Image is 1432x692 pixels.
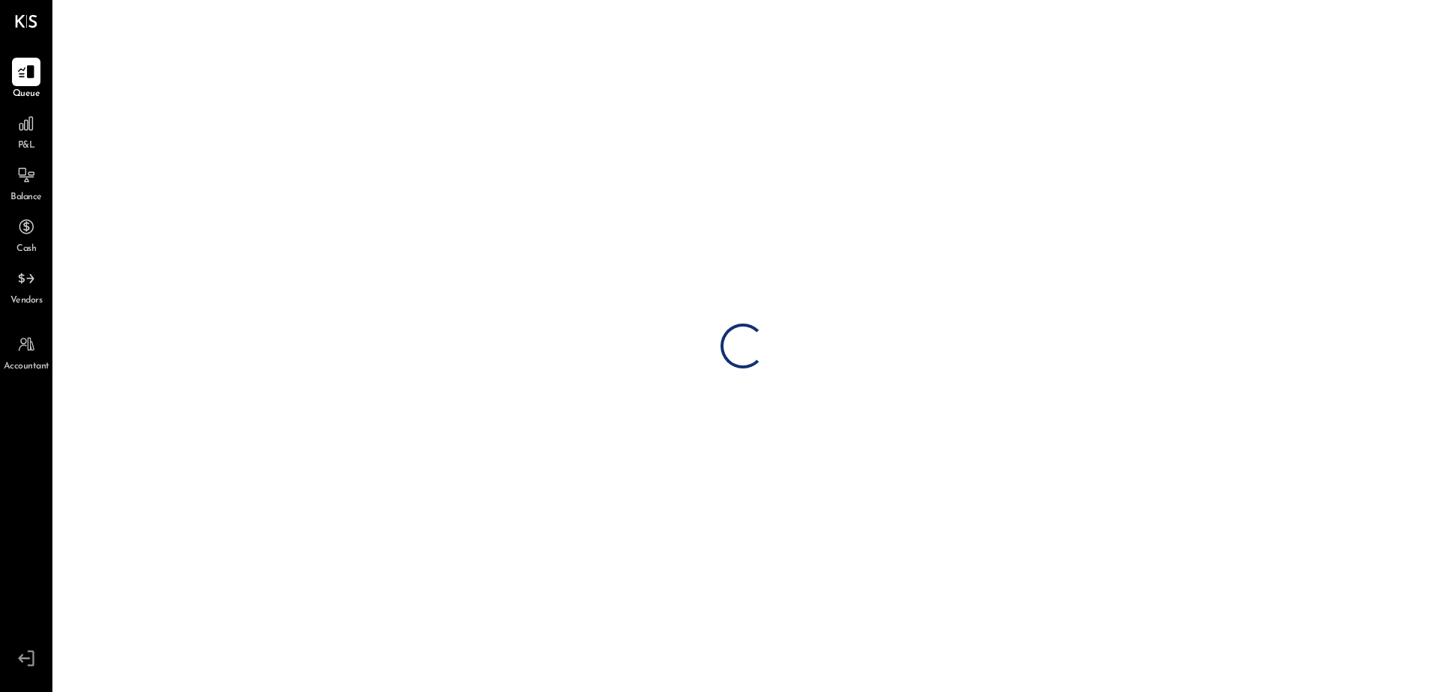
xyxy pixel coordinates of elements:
span: Balance [10,191,42,204]
span: Cash [16,243,36,256]
span: Queue [13,88,40,101]
a: Vendors [1,264,52,308]
span: Vendors [10,294,43,308]
span: Accountant [4,360,49,374]
a: Cash [1,213,52,256]
a: Queue [1,58,52,101]
span: P&L [18,139,35,153]
a: Balance [1,161,52,204]
a: P&L [1,109,52,153]
a: Accountant [1,330,52,374]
